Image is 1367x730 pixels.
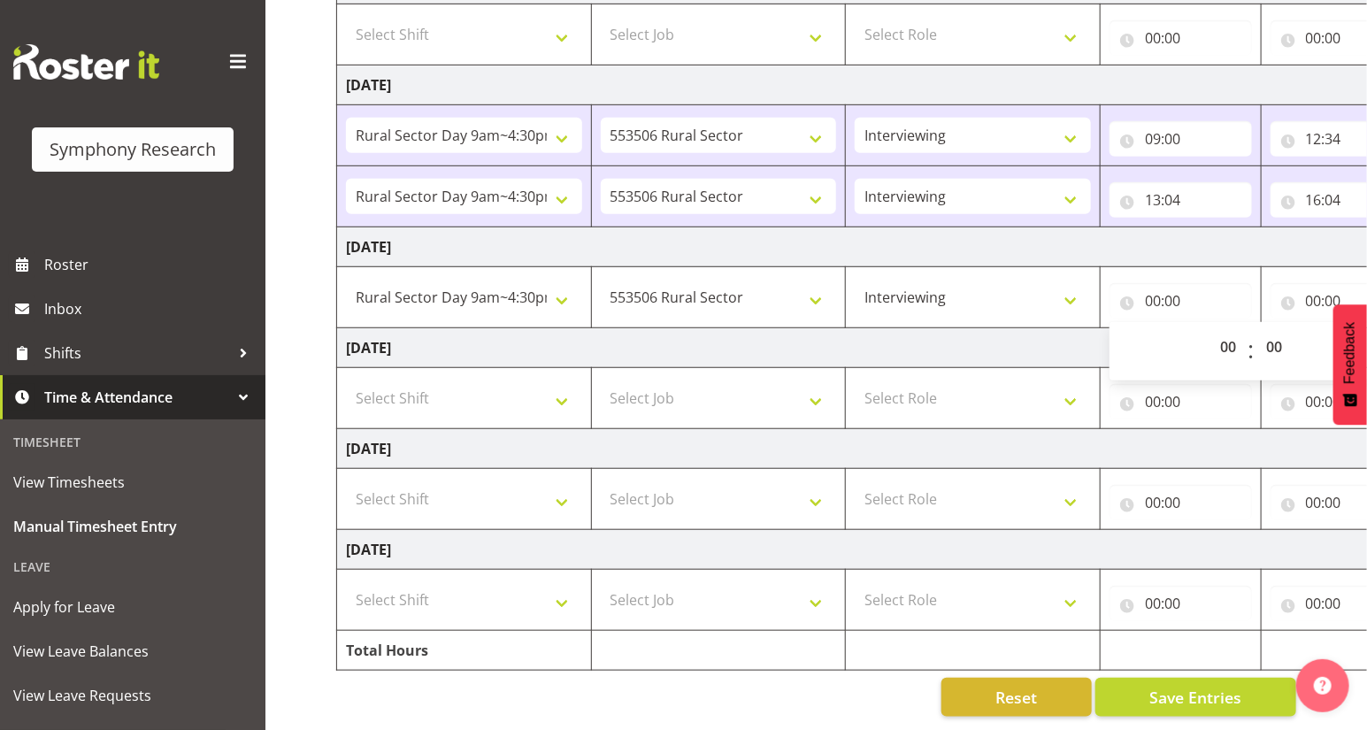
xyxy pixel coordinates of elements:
[4,504,261,549] a: Manual Timesheet Entry
[1110,182,1252,218] input: Click to select...
[1095,678,1296,717] button: Save Entries
[1110,586,1252,621] input: Click to select...
[1110,283,1252,319] input: Click to select...
[13,469,252,496] span: View Timesheets
[1314,677,1332,695] img: help-xxl-2.png
[13,682,252,709] span: View Leave Requests
[1333,304,1367,425] button: Feedback - Show survey
[4,673,261,718] a: View Leave Requests
[1110,121,1252,157] input: Click to select...
[13,44,159,80] img: Rosterit website logo
[4,460,261,504] a: View Timesheets
[44,296,257,322] span: Inbox
[44,251,257,278] span: Roster
[1110,20,1252,56] input: Click to select...
[1110,384,1252,419] input: Click to select...
[337,631,592,671] td: Total Hours
[4,629,261,673] a: View Leave Balances
[13,638,252,665] span: View Leave Balances
[1342,322,1358,384] span: Feedback
[1248,329,1255,373] span: :
[4,549,261,585] div: Leave
[44,384,230,411] span: Time & Attendance
[13,594,252,620] span: Apply for Leave
[4,424,261,460] div: Timesheet
[1149,686,1241,709] span: Save Entries
[13,513,252,540] span: Manual Timesheet Entry
[995,686,1037,709] span: Reset
[50,136,216,163] div: Symphony Research
[1110,485,1252,520] input: Click to select...
[941,678,1092,717] button: Reset
[44,340,230,366] span: Shifts
[4,585,261,629] a: Apply for Leave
